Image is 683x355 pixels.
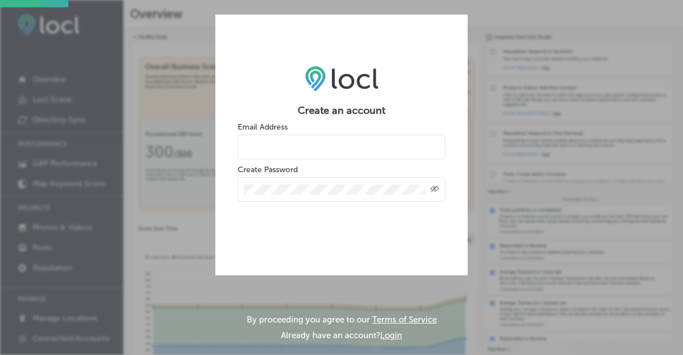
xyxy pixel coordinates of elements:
span: Toggle password visibility [430,185,439,195]
p: Already have an account? [281,330,402,340]
a: Terms of Service [372,315,437,325]
img: LOCL logo [305,66,379,91]
label: Create Password [238,165,298,174]
label: Email Address [238,122,288,132]
h2: Create an account [238,104,445,117]
p: By proceeding you agree to our [247,315,437,325]
button: Login [380,330,402,340]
